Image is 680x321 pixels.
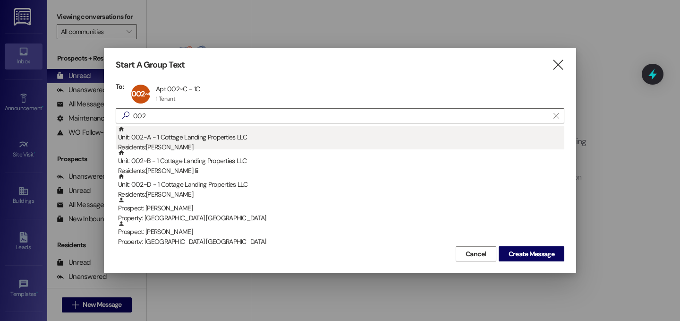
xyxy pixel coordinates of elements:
h3: Start A Group Text [116,60,185,70]
div: Unit: 002~A - 1 Cottage Landing Properties LLCResidents:[PERSON_NAME] [116,126,564,149]
span: Cancel [466,249,486,259]
div: Property: [GEOGRAPHIC_DATA] [GEOGRAPHIC_DATA] [118,213,564,223]
button: Create Message [499,246,564,261]
div: Property: [GEOGRAPHIC_DATA] [GEOGRAPHIC_DATA] [118,237,564,247]
h3: To: [116,82,124,91]
div: Unit: 002~D - 1 Cottage Landing Properties LLCResidents:[PERSON_NAME] [116,173,564,197]
div: Prospect: [PERSON_NAME]Property: [GEOGRAPHIC_DATA] [GEOGRAPHIC_DATA] [116,220,564,244]
input: Search for any contact or apartment [133,109,549,122]
div: Residents: [PERSON_NAME] [118,190,564,200]
div: Prospect: [PERSON_NAME] [118,220,564,247]
div: Apt 002~C - 1C [156,85,200,93]
div: Prospect: [PERSON_NAME] [118,197,564,224]
button: Cancel [456,246,496,261]
div: Residents: [PERSON_NAME] Iii [118,166,564,176]
div: Prospect: [PERSON_NAME]Property: [GEOGRAPHIC_DATA] [GEOGRAPHIC_DATA] [116,197,564,220]
div: Unit: 002~A - 1 Cottage Landing Properties LLC [118,126,564,153]
span: 002~C [131,89,154,99]
div: 1 Tenant [156,95,175,103]
i:  [552,60,564,70]
i:  [553,112,559,120]
span: Create Message [509,249,554,259]
div: Unit: 002~B - 1 Cottage Landing Properties LLCResidents:[PERSON_NAME] Iii [116,149,564,173]
i:  [118,111,133,121]
div: Residents: [PERSON_NAME] [118,142,564,152]
div: Unit: 002~D - 1 Cottage Landing Properties LLC [118,173,564,200]
button: Clear text [549,109,564,123]
div: Unit: 002~B - 1 Cottage Landing Properties LLC [118,149,564,176]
